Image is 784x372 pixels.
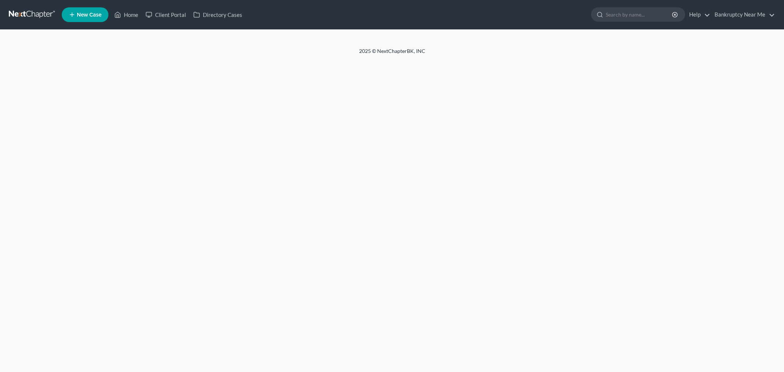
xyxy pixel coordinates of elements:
[111,8,142,21] a: Home
[77,12,101,18] span: New Case
[183,47,602,61] div: 2025 © NextChapterBK, INC
[142,8,190,21] a: Client Portal
[685,8,710,21] a: Help
[190,8,246,21] a: Directory Cases
[606,8,673,21] input: Search by name...
[711,8,775,21] a: Bankruptcy Near Me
